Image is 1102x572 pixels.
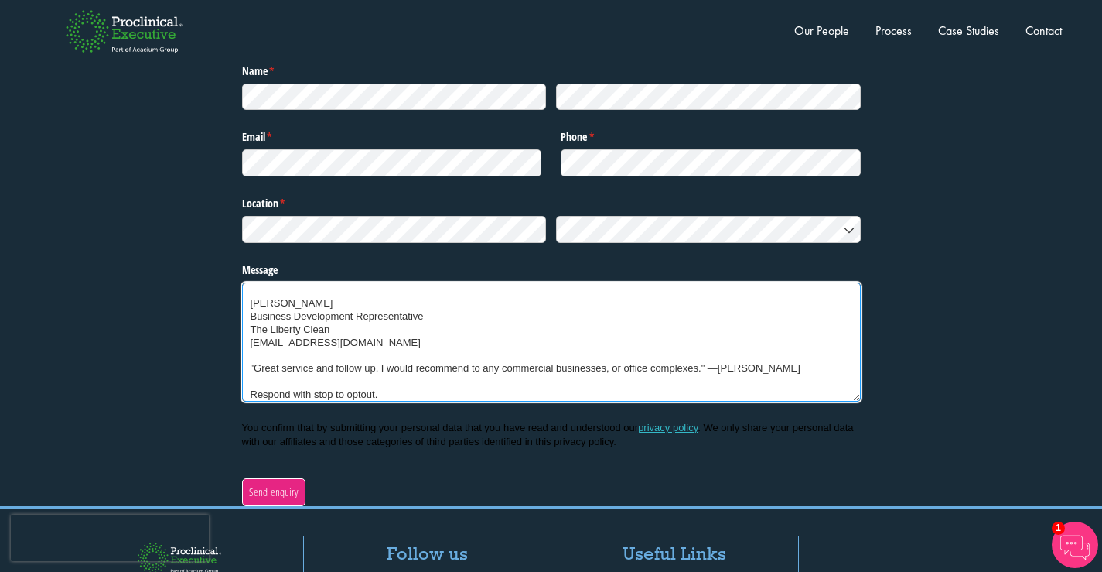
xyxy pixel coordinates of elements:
[556,84,861,111] input: Last
[242,421,861,449] p: You confirm that by submitting your personal data that you have read and understood our . We only...
[242,125,542,145] label: Email
[1052,522,1098,568] img: Chatbot
[875,22,912,39] a: Process
[242,58,861,78] legend: Name
[1052,522,1065,535] span: 1
[242,478,305,506] button: Send enquiry
[242,84,547,111] input: First
[556,216,861,243] input: Country
[563,544,786,563] h4: Useful Links
[638,422,698,433] a: privacy policy
[561,125,861,145] label: Phone
[242,258,861,278] label: Message
[938,22,999,39] a: Case Studies
[794,22,849,39] a: Our People
[242,191,861,211] legend: Location
[1025,22,1062,39] a: Contact
[242,216,547,243] input: State / Province / Region
[248,484,299,501] span: Send enquiry
[11,515,209,561] iframe: reCAPTCHA
[316,544,539,563] h4: Follow us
